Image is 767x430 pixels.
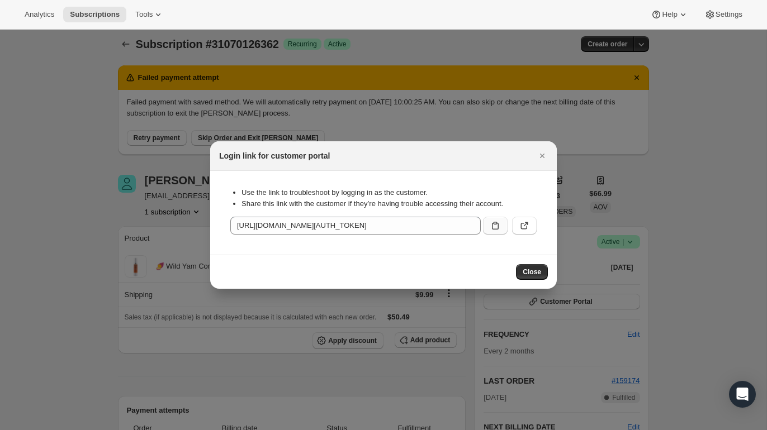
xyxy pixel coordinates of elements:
h2: Login link for customer portal [219,150,330,161]
button: Settings [698,7,749,22]
button: Subscriptions [63,7,126,22]
button: Close [534,148,550,164]
span: Subscriptions [70,10,120,19]
li: Share this link with the customer if they’re having trouble accessing their account. [242,198,537,209]
li: Use the link to troubleshoot by logging in as the customer. [242,187,537,198]
button: Help [644,7,695,22]
button: Analytics [18,7,61,22]
button: Close [516,264,548,280]
span: Settings [716,10,742,19]
span: Help [662,10,677,19]
div: Open Intercom Messenger [729,381,756,408]
span: Close [523,267,541,276]
span: Analytics [25,10,54,19]
button: Tools [129,7,171,22]
span: Tools [135,10,153,19]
